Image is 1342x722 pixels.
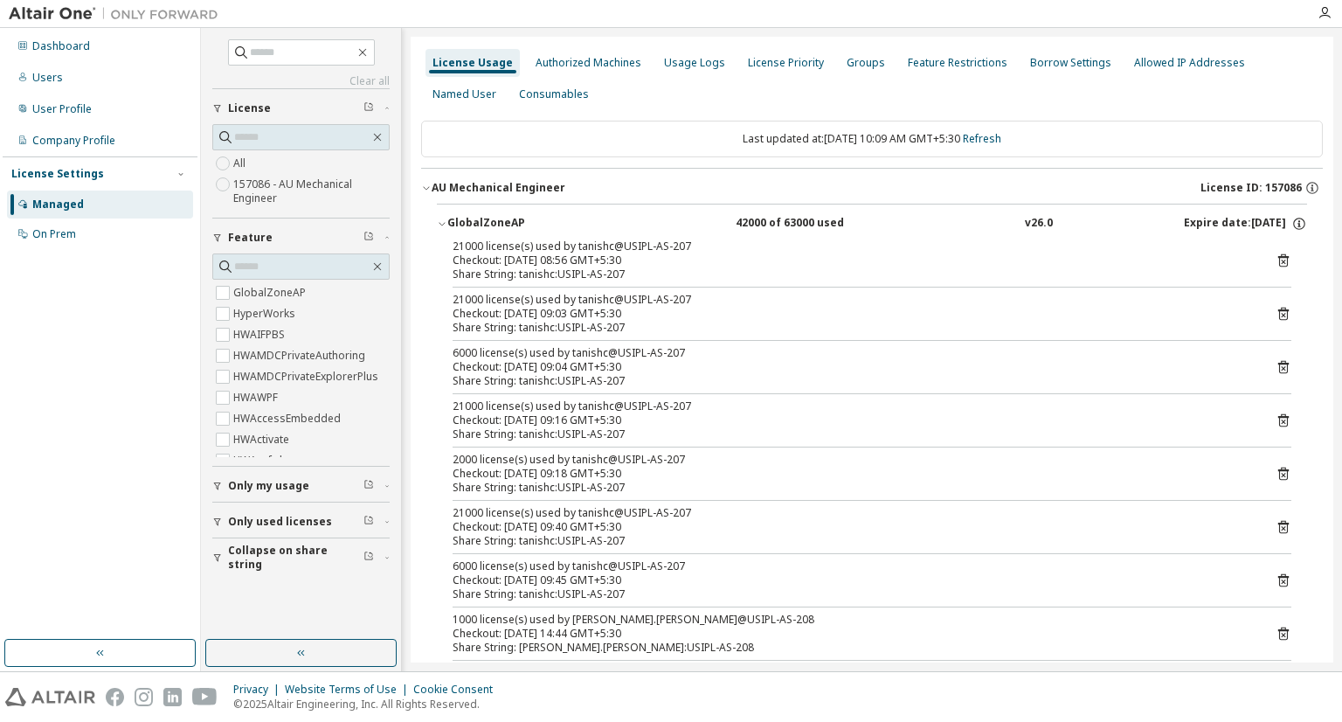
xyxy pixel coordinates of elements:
div: 21000 license(s) used by tanishc@USIPL-AS-207 [453,506,1249,520]
label: HWAMDCPrivateAuthoring [233,345,369,366]
div: Share String: [PERSON_NAME].[PERSON_NAME]:USIPL-AS-208 [453,641,1249,655]
div: Checkout: [DATE] 09:18 GMT+5:30 [453,467,1249,481]
div: Share String: tanishc:USIPL-AS-207 [453,427,1249,441]
p: © 2025 Altair Engineering, Inc. All Rights Reserved. [233,697,503,712]
img: instagram.svg [135,688,153,706]
div: Checkout: [DATE] 14:44 GMT+5:30 [453,627,1249,641]
div: 6000 license(s) used by tanishc@USIPL-AS-207 [453,346,1249,360]
div: Share String: tanishc:USIPL-AS-207 [453,374,1249,388]
div: 21000 license(s) used by tanishc@USIPL-AS-207 [453,240,1249,253]
div: Allowed IP Addresses [1134,56,1245,70]
div: 1000 license(s) used by [PERSON_NAME].[PERSON_NAME]@USIPL-AS-208 [453,613,1249,627]
div: Named User [432,87,496,101]
label: HWAcufwh [233,450,289,471]
div: Last updated at: [DATE] 10:09 AM GMT+5:30 [421,121,1323,157]
div: Share String: tanishc:USIPL-AS-207 [453,481,1249,495]
div: Managed [32,198,84,212]
span: Only my usage [228,479,309,493]
div: Consumables [519,87,589,101]
div: Checkout: [DATE] 09:40 GMT+5:30 [453,520,1249,534]
div: Expire date: [DATE] [1184,216,1307,232]
div: 6000 license(s) used by tanishc@USIPL-AS-207 [453,559,1249,573]
div: Checkout: [DATE] 09:16 GMT+5:30 [453,413,1249,427]
div: 21000 license(s) used by tanishc@USIPL-AS-207 [453,293,1249,307]
div: License Settings [11,167,104,181]
label: All [233,153,249,174]
img: facebook.svg [106,688,124,706]
div: Share String: tanishc:USIPL-AS-207 [453,534,1249,548]
a: Refresh [963,131,1001,146]
button: AU Mechanical EngineerLicense ID: 157086 [421,169,1323,207]
span: License [228,101,271,115]
span: License ID: 157086 [1200,181,1302,195]
label: HWAMDCPrivateExplorerPlus [233,366,382,387]
div: Checkout: [DATE] 09:03 GMT+5:30 [453,307,1249,321]
img: youtube.svg [192,688,218,706]
label: HWAIFPBS [233,324,288,345]
div: 21000 license(s) used by tanishc@USIPL-AS-207 [453,399,1249,413]
div: Users [32,71,63,85]
div: User Profile [32,102,92,116]
button: Only my usage [212,467,390,505]
div: Authorized Machines [536,56,641,70]
label: 157086 - AU Mechanical Engineer [233,174,390,209]
div: Website Terms of Use [285,683,413,697]
label: HWActivate [233,429,293,450]
div: Checkout: [DATE] 08:56 GMT+5:30 [453,253,1249,267]
span: Feature [228,231,273,245]
img: altair_logo.svg [5,688,95,706]
div: Groups [847,56,885,70]
div: On Prem [32,227,76,241]
div: Company Profile [32,134,115,148]
img: linkedin.svg [163,688,182,706]
label: HWAWPF [233,387,281,408]
div: Feature Restrictions [908,56,1007,70]
div: Cookie Consent [413,683,503,697]
span: Clear filter [363,231,374,245]
button: Collapse on share string [212,538,390,577]
span: Clear filter [363,101,374,115]
div: Share String: tanishc:USIPL-AS-207 [453,321,1249,335]
div: Privacy [233,683,285,697]
button: Only used licenses [212,503,390,541]
button: Feature [212,219,390,257]
span: Collapse on share string [228,544,363,572]
div: Borrow Settings [1030,56,1111,70]
span: Only used licenses [228,515,332,529]
span: Clear filter [363,551,374,565]
label: HWAccessEmbedded [233,408,344,429]
span: Clear filter [363,479,374,493]
button: License [212,89,390,128]
div: License Priority [748,56,824,70]
label: GlobalZoneAP [233,282,309,303]
div: Share String: tanishc:USIPL-AS-207 [453,267,1249,281]
label: HyperWorks [233,303,299,324]
div: 2000 license(s) used by tanishc@USIPL-AS-207 [453,453,1249,467]
div: Usage Logs [664,56,725,70]
div: v26.0 [1025,216,1053,232]
div: Checkout: [DATE] 09:04 GMT+5:30 [453,360,1249,374]
a: Clear all [212,74,390,88]
div: Checkout: [DATE] 09:45 GMT+5:30 [453,573,1249,587]
div: License Usage [432,56,513,70]
div: Dashboard [32,39,90,53]
div: 42000 of 63000 used [736,216,893,232]
img: Altair One [9,5,227,23]
div: GlobalZoneAP [447,216,605,232]
button: GlobalZoneAP42000 of 63000 usedv26.0Expire date:[DATE] [437,205,1307,243]
div: AU Mechanical Engineer [432,181,565,195]
span: Clear filter [363,515,374,529]
div: Share String: tanishc:USIPL-AS-207 [453,587,1249,601]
